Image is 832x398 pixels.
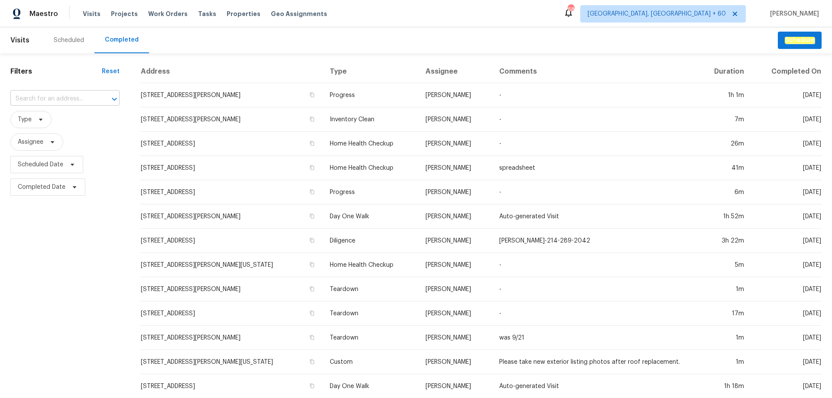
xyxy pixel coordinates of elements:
[785,37,815,44] em: Schedule
[140,253,323,277] td: [STREET_ADDRESS][PERSON_NAME][US_STATE]
[18,115,32,124] span: Type
[697,350,751,374] td: 1m
[419,350,492,374] td: [PERSON_NAME]
[308,164,316,171] button: Copy Address
[492,132,697,156] td: -
[492,253,697,277] td: -
[323,132,419,156] td: Home Health Checkup
[308,212,316,220] button: Copy Address
[697,180,751,204] td: 6m
[308,382,316,390] button: Copy Address
[751,253,822,277] td: [DATE]
[751,156,822,180] td: [DATE]
[140,156,323,180] td: [STREET_ADDRESS]
[140,204,323,229] td: [STREET_ADDRESS][PERSON_NAME]
[323,326,419,350] td: Teardown
[419,229,492,253] td: [PERSON_NAME]
[492,277,697,301] td: -
[10,31,29,50] span: Visits
[140,83,323,107] td: [STREET_ADDRESS][PERSON_NAME]
[419,132,492,156] td: [PERSON_NAME]
[323,83,419,107] td: Progress
[697,253,751,277] td: 5m
[323,350,419,374] td: Custom
[323,180,419,204] td: Progress
[697,301,751,326] td: 17m
[419,107,492,132] td: [PERSON_NAME]
[697,83,751,107] td: 1h 1m
[108,93,120,105] button: Open
[83,10,101,18] span: Visits
[767,10,819,18] span: [PERSON_NAME]
[492,156,697,180] td: spreadsheet
[323,204,419,229] td: Day One Walk
[18,160,63,169] span: Scheduled Date
[697,277,751,301] td: 1m
[751,277,822,301] td: [DATE]
[751,301,822,326] td: [DATE]
[697,156,751,180] td: 41m
[140,350,323,374] td: [STREET_ADDRESS][PERSON_NAME][US_STATE]
[105,36,139,44] div: Completed
[751,350,822,374] td: [DATE]
[492,83,697,107] td: -
[140,60,323,83] th: Address
[10,67,102,76] h1: Filters
[308,333,316,341] button: Copy Address
[10,92,95,106] input: Search for an address...
[751,60,822,83] th: Completed On
[323,301,419,326] td: Teardown
[18,138,43,146] span: Assignee
[227,10,260,18] span: Properties
[419,204,492,229] td: [PERSON_NAME]
[140,301,323,326] td: [STREET_ADDRESS]
[492,107,697,132] td: -
[419,326,492,350] td: [PERSON_NAME]
[140,229,323,253] td: [STREET_ADDRESS]
[751,83,822,107] td: [DATE]
[697,326,751,350] td: 1m
[419,301,492,326] td: [PERSON_NAME]
[198,11,216,17] span: Tasks
[323,253,419,277] td: Home Health Checkup
[308,309,316,317] button: Copy Address
[29,10,58,18] span: Maestro
[323,156,419,180] td: Home Health Checkup
[778,32,822,49] button: Schedule
[492,229,697,253] td: [PERSON_NAME]-214-289-2042
[140,132,323,156] td: [STREET_ADDRESS]
[751,229,822,253] td: [DATE]
[588,10,726,18] span: [GEOGRAPHIC_DATA], [GEOGRAPHIC_DATA] + 60
[308,236,316,244] button: Copy Address
[751,204,822,229] td: [DATE]
[697,60,751,83] th: Duration
[308,91,316,99] button: Copy Address
[751,326,822,350] td: [DATE]
[492,180,697,204] td: -
[751,107,822,132] td: [DATE]
[419,156,492,180] td: [PERSON_NAME]
[140,107,323,132] td: [STREET_ADDRESS][PERSON_NAME]
[308,188,316,196] button: Copy Address
[492,350,697,374] td: Please take new exterior listing photos after roof replacement.
[492,326,697,350] td: was 9/21
[148,10,188,18] span: Work Orders
[323,277,419,301] td: Teardown
[419,253,492,277] td: [PERSON_NAME]
[492,301,697,326] td: -
[568,5,574,14] div: 683
[323,107,419,132] td: Inventory Clean
[697,204,751,229] td: 1h 52m
[323,60,419,83] th: Type
[492,204,697,229] td: Auto-generated Visit
[18,183,65,191] span: Completed Date
[140,326,323,350] td: [STREET_ADDRESS][PERSON_NAME]
[308,285,316,293] button: Copy Address
[140,277,323,301] td: [STREET_ADDRESS][PERSON_NAME]
[419,60,492,83] th: Assignee
[308,115,316,123] button: Copy Address
[419,180,492,204] td: [PERSON_NAME]
[54,36,84,45] div: Scheduled
[697,107,751,132] td: 7m
[751,132,822,156] td: [DATE]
